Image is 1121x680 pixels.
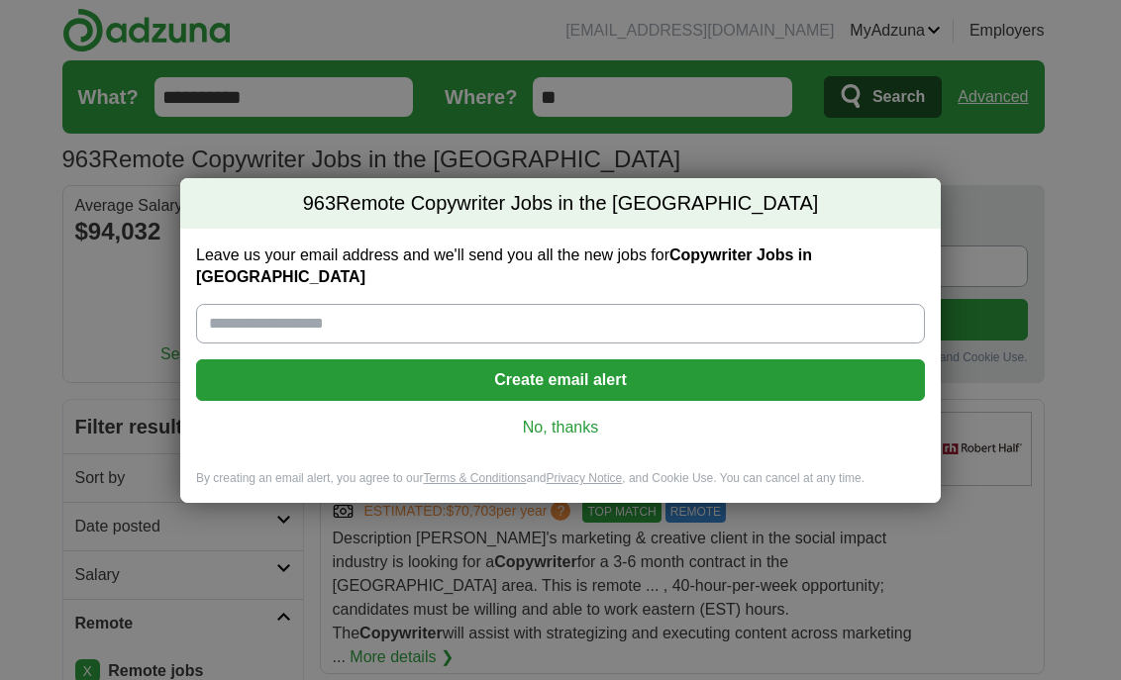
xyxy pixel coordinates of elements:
[303,190,336,218] span: 963
[180,178,941,230] h2: Remote Copywriter Jobs in the [GEOGRAPHIC_DATA]
[212,417,909,438] a: No, thanks
[196,244,925,288] label: Leave us your email address and we'll send you all the new jobs for
[180,470,941,503] div: By creating an email alert, you agree to our and , and Cookie Use. You can cancel at any time.
[423,471,526,485] a: Terms & Conditions
[196,359,925,401] button: Create email alert
[547,471,623,485] a: Privacy Notice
